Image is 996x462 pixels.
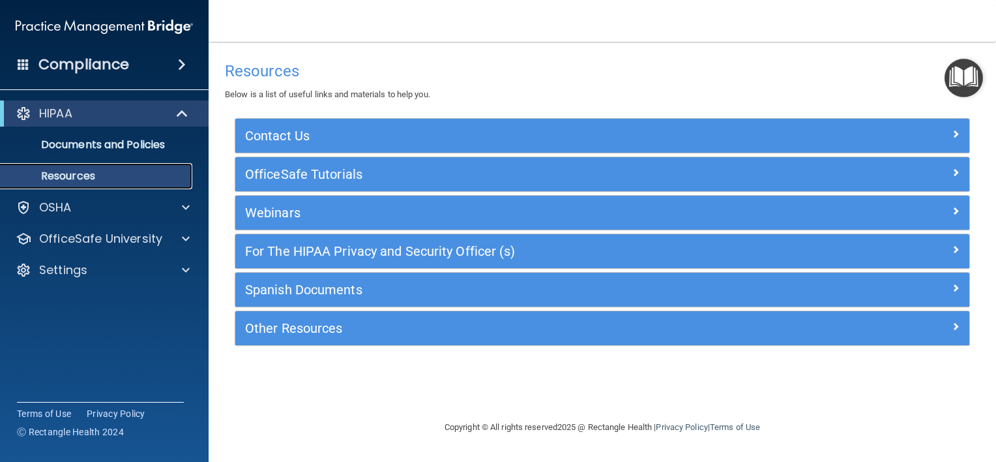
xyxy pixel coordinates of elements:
span: Ⓒ Rectangle Health 2024 [17,425,124,439]
a: Terms of Use [17,407,71,420]
a: Contact Us [245,125,959,146]
span: Below is a list of useful links and materials to help you. [225,89,430,99]
a: Privacy Policy [656,422,707,432]
a: OfficeSafe University [16,231,190,247]
h5: Other Resources [245,321,776,335]
p: Documents and Policies [8,138,186,151]
a: HIPAA [16,106,189,121]
a: Webinars [245,202,959,223]
h4: Resources [225,63,980,80]
a: Spanish Documents [245,279,959,300]
p: Resources [8,170,186,183]
h5: For The HIPAA Privacy and Security Officer (s) [245,244,776,258]
h5: Contact Us [245,129,776,143]
p: OSHA [39,200,72,215]
a: OSHA [16,200,190,215]
a: For The HIPAA Privacy and Security Officer (s) [245,241,959,262]
iframe: Drift Widget Chat Controller [931,393,980,442]
a: Terms of Use [710,422,760,432]
h5: Webinars [245,206,776,220]
button: Open Resource Center [945,59,983,97]
p: OfficeSafe University [39,231,162,247]
h4: Compliance [38,55,129,74]
h5: Spanish Documents [245,283,776,297]
p: Settings [39,262,87,278]
h5: OfficeSafe Tutorials [245,167,776,181]
img: PMB logo [16,14,193,40]
div: Copyright © All rights reserved 2025 @ Rectangle Health | | [364,407,840,448]
a: OfficeSafe Tutorials [245,164,959,185]
p: HIPAA [39,106,72,121]
a: Privacy Policy [87,407,145,420]
a: Other Resources [245,318,959,339]
a: Settings [16,262,190,278]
